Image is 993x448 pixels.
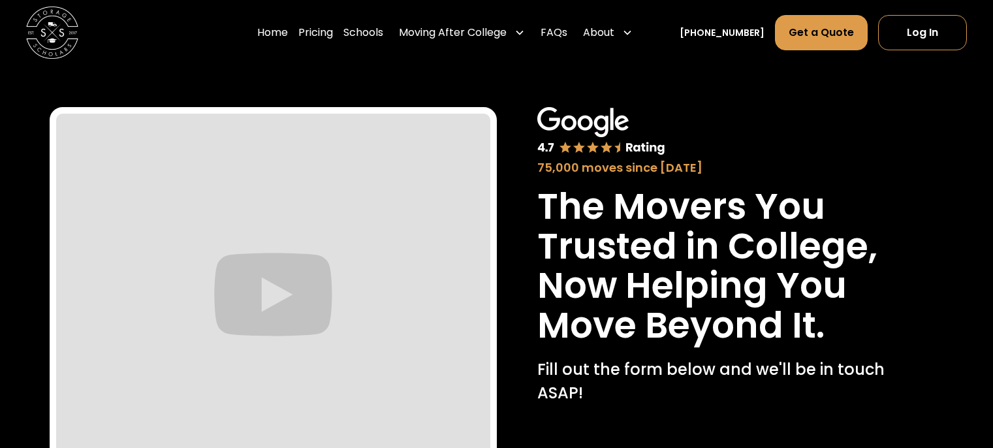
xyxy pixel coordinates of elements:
[343,14,383,51] a: Schools
[680,26,764,40] a: [PHONE_NUMBER]
[537,358,903,405] p: Fill out the form below and we'll be in touch ASAP!
[537,107,665,156] img: Google 4.7 star rating
[399,25,507,40] div: Moving After College
[878,15,967,50] a: Log In
[578,14,638,51] div: About
[298,14,333,51] a: Pricing
[583,25,614,40] div: About
[394,14,530,51] div: Moving After College
[257,14,288,51] a: Home
[26,7,78,59] img: Storage Scholars main logo
[537,159,903,176] div: 75,000 moves since [DATE]
[537,187,903,345] h1: The Movers You Trusted in College, Now Helping You Move Beyond It.
[775,15,868,50] a: Get a Quote
[541,14,567,51] a: FAQs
